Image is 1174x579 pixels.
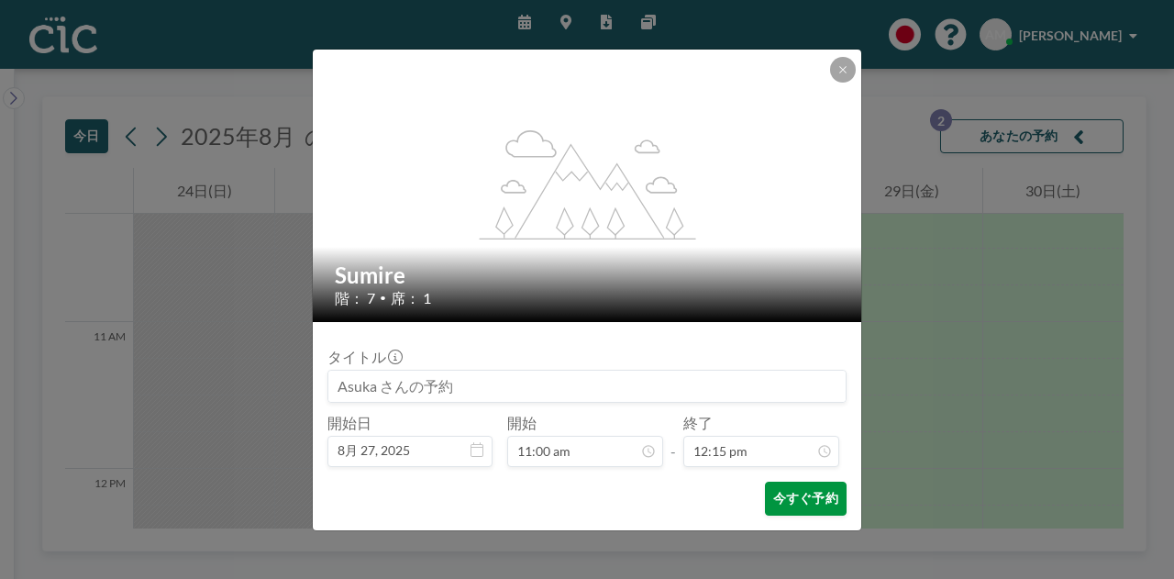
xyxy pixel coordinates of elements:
label: 開始 [507,414,537,432]
label: 終了 [683,414,713,432]
span: 席： 1 [391,289,431,307]
span: - [670,420,676,461]
g: flex-grow: 1.2; [480,128,696,239]
label: タイトル [327,348,401,366]
h2: Sumire [335,262,841,289]
span: • [380,291,386,305]
label: 開始日 [327,414,371,432]
span: 階： 7 [335,289,375,307]
button: 今すぐ予約 [765,482,847,516]
input: Asuka さんの予約 [328,371,846,402]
